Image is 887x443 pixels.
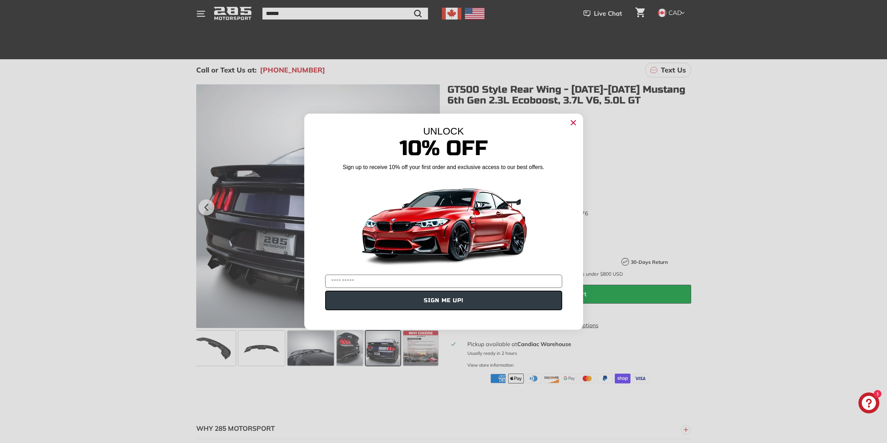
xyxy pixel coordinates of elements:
span: 10% Off [399,136,488,161]
img: Banner showing BMW 4 Series Body kit [357,174,531,272]
input: YOUR EMAIL [325,275,562,288]
button: Close dialog [568,117,579,128]
span: Sign up to receive 10% off your first order and exclusive access to our best offers. [343,164,544,170]
inbox-online-store-chat: Shopify online store chat [856,392,881,415]
span: UNLOCK [423,126,464,137]
button: SIGN ME UP! [325,291,562,310]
